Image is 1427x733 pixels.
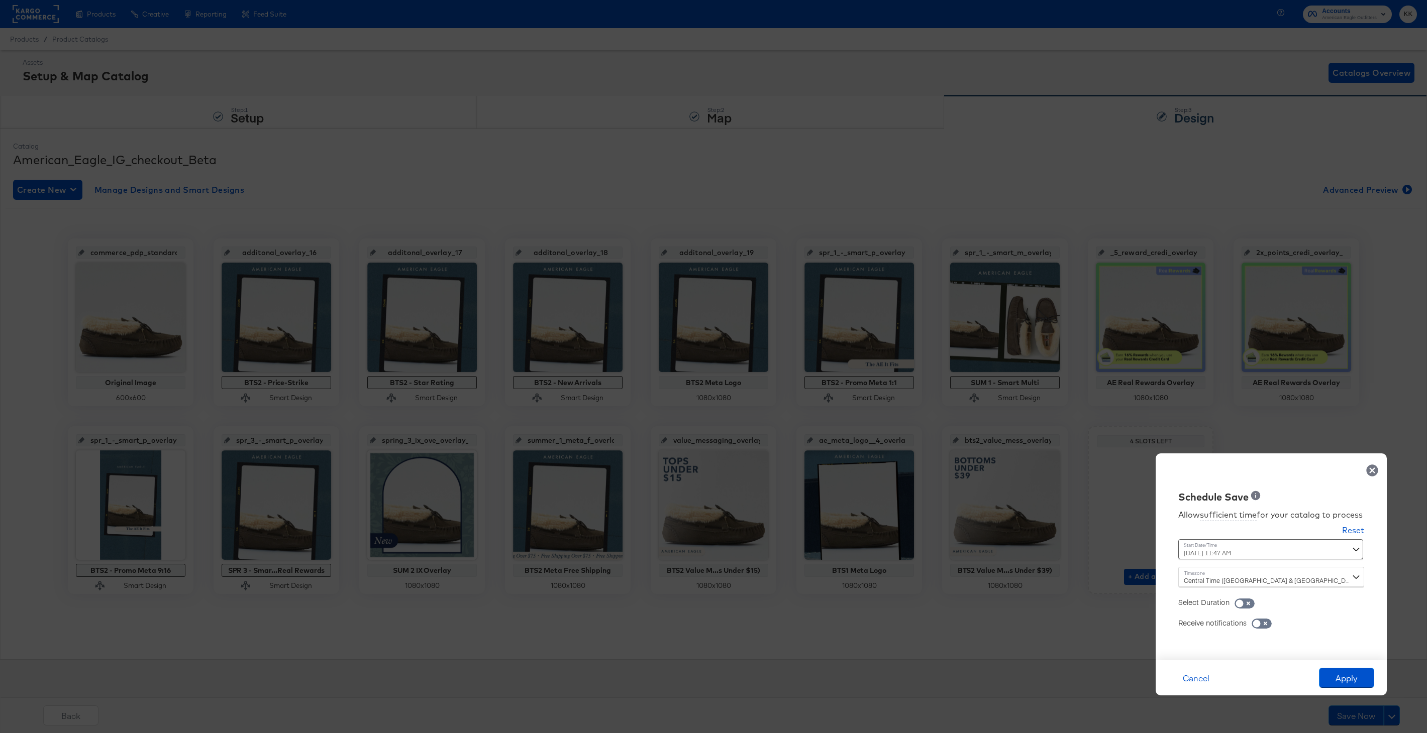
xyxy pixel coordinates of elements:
div: sufficient time [1200,509,1257,521]
div: Receive notifications [1178,618,1247,628]
div: Select Duration [1178,597,1230,607]
button: Cancel [1168,668,1224,688]
button: Reset [1342,525,1364,539]
div: Reset [1342,525,1364,536]
div: Allow for your catalog to process [1178,509,1364,521]
div: Schedule Save [1178,490,1249,505]
button: Apply [1319,668,1374,688]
